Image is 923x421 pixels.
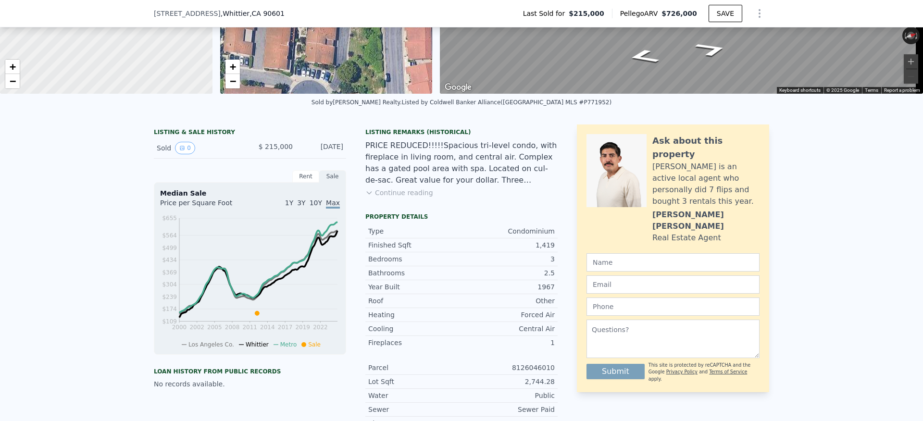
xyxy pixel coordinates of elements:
[649,362,760,383] div: This site is protected by reCAPTCHA and the Google and apply.
[902,27,908,44] button: Rotate counterclockwise
[461,254,555,264] div: 3
[280,341,297,348] span: Metro
[308,341,321,348] span: Sale
[586,297,760,316] input: Phone
[709,369,747,374] a: Terms of Service
[365,213,558,221] div: Property details
[188,341,234,348] span: Los Angeles Co.
[154,368,346,375] div: Loan history from public records
[162,232,177,239] tspan: $564
[368,363,461,372] div: Parcel
[368,324,461,334] div: Cooling
[162,215,177,222] tspan: $655
[461,310,555,320] div: Forced Air
[229,75,236,87] span: −
[368,268,461,278] div: Bathrooms
[461,338,555,347] div: 1
[162,245,177,251] tspan: $499
[326,199,340,209] span: Max
[365,188,433,198] button: Continue reading
[162,257,177,263] tspan: $434
[368,377,461,386] div: Lot Sqft
[368,254,461,264] div: Bedrooms
[259,143,293,150] span: $ 215,000
[586,253,760,272] input: Name
[779,87,821,94] button: Keyboard shortcuts
[162,294,177,300] tspan: $239
[652,161,760,207] div: [PERSON_NAME] is an active local agent who personally did 7 flips and bought 3 rentals this year.
[368,310,461,320] div: Heating
[242,324,257,331] tspan: 2011
[246,341,269,348] span: Whittier
[652,232,721,244] div: Real Estate Agent
[162,318,177,325] tspan: $109
[586,364,645,379] button: Submit
[368,282,461,292] div: Year Built
[461,282,555,292] div: 1967
[865,87,878,93] a: Terms
[368,240,461,250] div: Finished Sqft
[5,74,20,88] a: Zoom out
[826,87,859,93] span: © 2025 Google
[368,338,461,347] div: Fireplaces
[368,405,461,414] div: Sewer
[442,81,474,94] a: Open this area in Google Maps (opens a new window)
[157,142,242,154] div: Sold
[666,369,698,374] a: Privacy Policy
[225,324,240,331] tspan: 2008
[461,296,555,306] div: Other
[915,27,920,44] button: Rotate clockwise
[229,61,236,73] span: +
[172,324,187,331] tspan: 2000
[154,379,346,389] div: No records available.
[154,128,346,138] div: LISTING & SALE HISTORY
[902,29,921,42] button: Reset the view
[461,240,555,250] div: 1,419
[160,198,250,213] div: Price per Square Foot
[292,170,319,183] div: Rent
[523,9,569,18] span: Last Sold for
[709,5,742,22] button: SAVE
[681,38,742,61] path: Go North, Castelotte Ct
[461,377,555,386] div: 2,744.28
[614,46,673,67] path: Go South, Castelotte Ct
[368,296,461,306] div: Roof
[313,324,328,331] tspan: 2022
[189,324,204,331] tspan: 2002
[461,268,555,278] div: 2.5
[5,60,20,74] a: Zoom in
[278,324,293,331] tspan: 2017
[162,306,177,312] tspan: $174
[461,405,555,414] div: Sewer Paid
[904,69,918,84] button: Zoom out
[319,170,346,183] div: Sale
[461,324,555,334] div: Central Air
[402,99,612,106] div: Listed by Coldwell Banker Alliance ([GEOGRAPHIC_DATA] MLS #P771952)
[620,9,662,18] span: Pellego ARV
[310,199,322,207] span: 10Y
[365,128,558,136] div: Listing Remarks (Historical)
[10,75,16,87] span: −
[586,275,760,294] input: Email
[461,391,555,400] div: Public
[162,281,177,288] tspan: $304
[285,199,293,207] span: 1Y
[221,9,285,18] span: , Whittier
[442,81,474,94] img: Google
[295,324,310,331] tspan: 2019
[368,226,461,236] div: Type
[569,9,604,18] span: $215,000
[750,4,769,23] button: Show Options
[461,226,555,236] div: Condominium
[661,10,697,17] span: $726,000
[162,269,177,276] tspan: $369
[312,99,402,106] div: Sold by [PERSON_NAME] Realty .
[652,209,760,232] div: [PERSON_NAME] [PERSON_NAME]
[297,199,305,207] span: 3Y
[10,61,16,73] span: +
[461,363,555,372] div: 8126046010
[225,74,240,88] a: Zoom out
[368,391,461,400] div: Water
[249,10,285,17] span: , CA 90601
[207,324,222,331] tspan: 2005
